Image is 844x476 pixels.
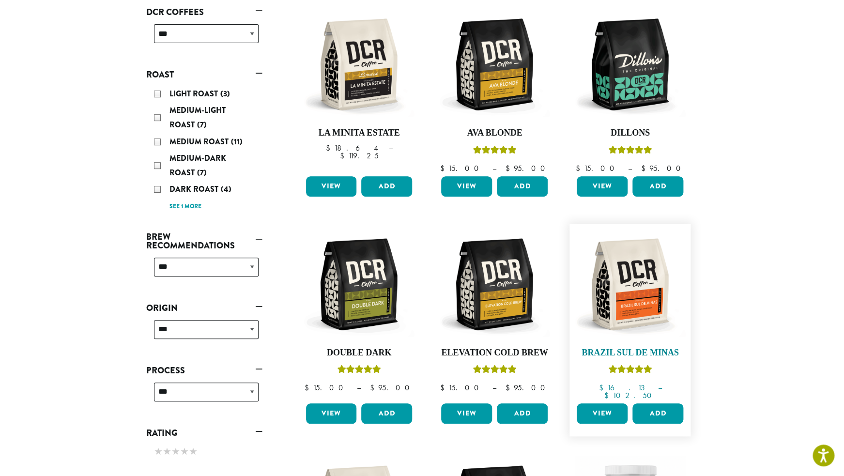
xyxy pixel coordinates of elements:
[303,9,414,120] img: DCR-12oz-La-Minita-Estate-Stock-scaled.png
[628,163,631,173] span: –
[337,364,381,378] div: Rated 4.50 out of 5
[304,383,347,393] bdi: 15.00
[146,316,262,351] div: Origin
[304,348,415,358] h4: Double Dark
[641,163,649,173] span: $
[146,362,262,379] a: Process
[163,445,171,459] span: ★
[577,403,628,424] a: View
[439,9,550,172] a: Ava BlondeRated 5.00 out of 5
[441,403,492,424] a: View
[169,153,226,178] span: Medium-Dark Roast
[598,383,648,393] bdi: 16.13
[146,83,262,217] div: Roast
[439,348,550,358] h4: Elevation Cold Brew
[146,425,262,441] a: Rating
[440,163,483,173] bdi: 15.00
[369,383,414,393] bdi: 95.00
[473,144,516,159] div: Rated 5.00 out of 5
[146,300,262,316] a: Origin
[574,229,686,400] a: Brazil Sul De MinasRated 5.00 out of 5
[231,136,243,147] span: (11)
[369,383,378,393] span: $
[169,136,231,147] span: Medium Roast
[505,383,549,393] bdi: 95.00
[171,445,180,459] span: ★
[197,119,207,130] span: (7)
[492,383,496,393] span: –
[220,88,230,99] span: (3)
[304,9,415,172] a: La Minita Estate
[306,403,357,424] a: View
[146,20,262,55] div: DCR Coffees
[574,229,686,340] img: DCR-12oz-Brazil-Sul-De-Minas-Stock-scaled.png
[361,176,412,197] button: Add
[473,364,516,378] div: Rated 5.00 out of 5
[154,445,163,459] span: ★
[575,163,618,173] bdi: 15.00
[598,383,607,393] span: $
[574,9,686,120] img: DCR-12oz-Dillons-Stock-scaled.png
[440,163,448,173] span: $
[505,163,549,173] bdi: 95.00
[146,4,262,20] a: DCR Coffees
[439,229,550,340] img: DCR-12oz-Elevation-Cold-Brew-Stock-scaled.png
[641,163,685,173] bdi: 95.00
[325,143,379,153] bdi: 18.64
[169,88,220,99] span: Light Roast
[632,403,683,424] button: Add
[303,229,414,340] img: DCR-12oz-Double-Dark-Stock-scaled.png
[197,167,207,178] span: (7)
[604,390,613,400] span: $
[339,151,378,161] bdi: 119.25
[304,383,312,393] span: $
[608,144,652,159] div: Rated 5.00 out of 5
[146,379,262,413] div: Process
[180,445,189,459] span: ★
[339,151,348,161] span: $
[221,184,231,195] span: (4)
[574,348,686,358] h4: Brazil Sul De Minas
[439,128,550,138] h4: Ava Blonde
[608,364,652,378] div: Rated 5.00 out of 5
[439,229,550,400] a: Elevation Cold BrewRated 5.00 out of 5
[574,9,686,172] a: DillonsRated 5.00 out of 5
[169,184,221,195] span: Dark Roast
[497,176,548,197] button: Add
[146,441,262,463] div: Rating
[505,383,513,393] span: $
[146,66,262,83] a: Roast
[439,9,550,120] img: DCR-12oz-Ava-Blonde-Stock-scaled.png
[325,143,334,153] span: $
[304,229,415,400] a: Double DarkRated 4.50 out of 5
[304,128,415,138] h4: La Minita Estate
[574,128,686,138] h4: Dillons
[356,383,360,393] span: –
[388,143,392,153] span: –
[604,390,656,400] bdi: 102.50
[169,202,201,212] a: See 1 more
[440,383,448,393] span: $
[497,403,548,424] button: Add
[146,229,262,254] a: Brew Recommendations
[146,254,262,288] div: Brew Recommendations
[577,176,628,197] a: View
[505,163,513,173] span: $
[575,163,583,173] span: $
[492,163,496,173] span: –
[189,445,198,459] span: ★
[658,383,661,393] span: –
[441,176,492,197] a: View
[361,403,412,424] button: Add
[306,176,357,197] a: View
[440,383,483,393] bdi: 15.00
[169,105,226,130] span: Medium-Light Roast
[632,176,683,197] button: Add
